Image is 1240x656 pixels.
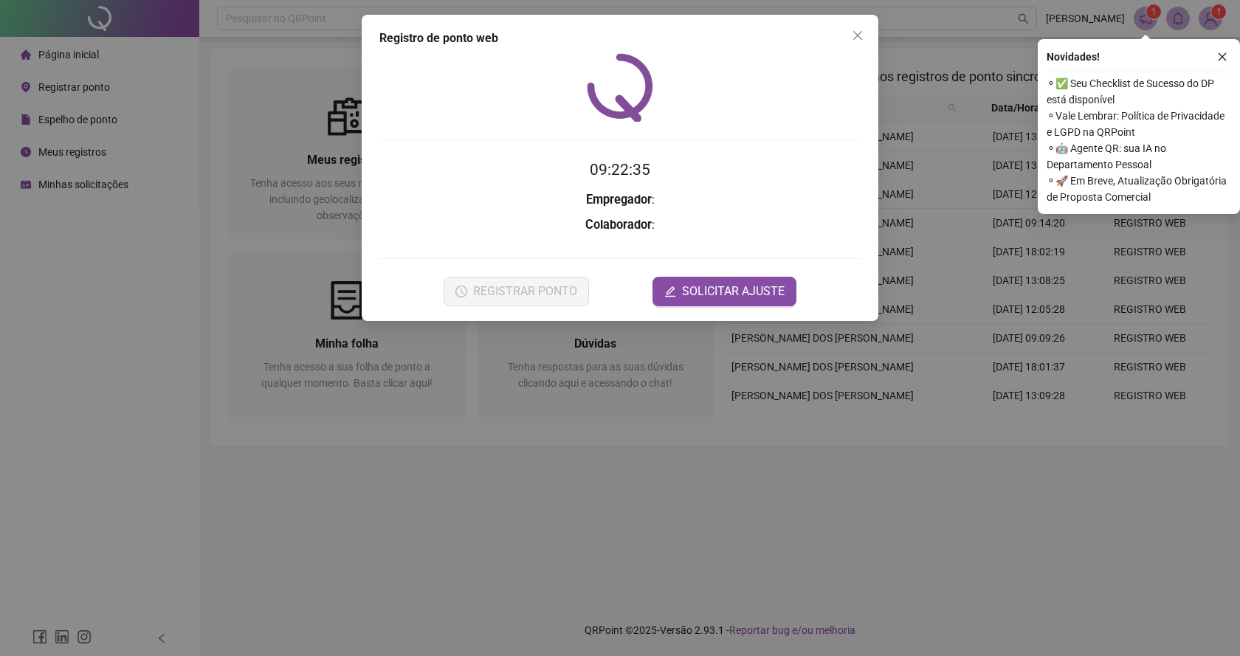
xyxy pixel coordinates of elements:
span: edit [664,286,676,297]
button: REGISTRAR PONTO [444,277,589,306]
img: QRPoint [587,53,653,122]
span: Novidades ! [1047,49,1100,65]
strong: Colaborador [585,218,652,232]
div: Registro de ponto web [379,30,861,47]
span: close [1217,52,1227,62]
span: ⚬ 🤖 Agente QR: sua IA no Departamento Pessoal [1047,140,1231,173]
time: 09:22:35 [590,161,650,179]
h3: : [379,215,861,235]
button: editSOLICITAR AJUSTE [652,277,796,306]
span: SOLICITAR AJUSTE [682,283,785,300]
span: close [852,30,864,41]
h3: : [379,190,861,210]
span: ⚬ ✅ Seu Checklist de Sucesso do DP está disponível [1047,75,1231,108]
span: ⚬ 🚀 Em Breve, Atualização Obrigatória de Proposta Comercial [1047,173,1231,205]
strong: Empregador [586,193,652,207]
span: ⚬ Vale Lembrar: Política de Privacidade e LGPD na QRPoint [1047,108,1231,140]
button: Close [846,24,869,47]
